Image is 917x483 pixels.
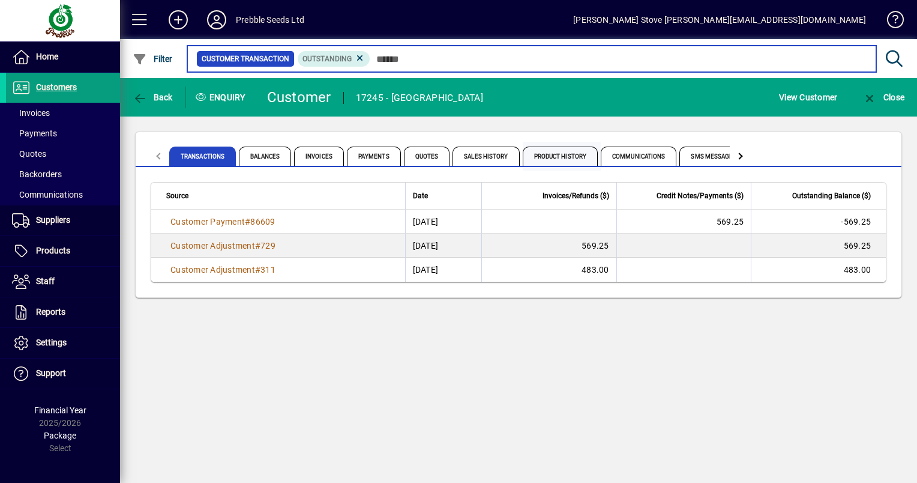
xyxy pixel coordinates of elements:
[862,93,904,102] span: Close
[130,87,176,108] button: Back
[36,52,58,61] span: Home
[44,431,76,440] span: Package
[6,123,120,144] a: Payments
[294,147,344,166] span: Invoices
[347,147,401,166] span: Payments
[169,147,236,166] span: Transactions
[751,258,886,282] td: 483.00
[792,189,871,202] span: Outstanding Balance ($)
[170,265,255,275] span: Customer Adjustment
[302,55,352,63] span: Outstanding
[6,267,120,297] a: Staff
[859,87,907,108] button: Close
[405,234,481,258] td: [DATE]
[170,241,255,251] span: Customer Adjustment
[679,147,748,166] span: SMS Messages
[6,103,120,123] a: Invoices
[34,406,86,415] span: Financial Year
[481,258,616,282] td: 483.00
[36,307,65,317] span: Reports
[133,93,173,102] span: Back
[452,147,519,166] span: Sales History
[404,147,450,166] span: Quotes
[120,87,186,108] app-page-header-button: Back
[6,297,120,327] a: Reports
[267,88,331,107] div: Customer
[405,210,481,234] td: [DATE]
[298,51,370,67] mat-chip: Outstanding Status: Outstanding
[6,184,120,205] a: Communications
[166,215,280,228] a: Customer Payment#86609
[36,368,66,378] span: Support
[260,265,275,275] span: 311
[239,147,291,166] span: Balances
[6,236,120,266] a: Products
[202,53,289,65] span: Customer Transaction
[616,210,751,234] td: 569.25
[130,48,176,70] button: Filter
[543,189,609,202] span: Invoices/Refunds ($)
[413,189,428,202] span: Date
[776,87,840,108] button: View Customer
[6,164,120,184] a: Backorders
[356,88,483,108] div: 17245 - [GEOGRAPHIC_DATA]
[6,328,120,358] a: Settings
[36,82,77,92] span: Customers
[751,210,886,234] td: -569.25
[255,241,260,251] span: #
[779,88,837,107] span: View Customer
[166,189,188,202] span: Source
[405,258,481,282] td: [DATE]
[523,147,598,166] span: Product History
[413,189,474,202] div: Date
[250,217,275,226] span: 86609
[850,87,917,108] app-page-header-button: Close enquiry
[133,54,173,64] span: Filter
[260,241,275,251] span: 729
[573,10,866,29] div: [PERSON_NAME] Stove [PERSON_NAME][EMAIL_ADDRESS][DOMAIN_NAME]
[236,10,304,29] div: Prebble Seeds Ltd
[6,144,120,164] a: Quotes
[6,205,120,235] a: Suppliers
[6,42,120,72] a: Home
[12,129,57,138] span: Payments
[36,276,55,286] span: Staff
[166,239,280,252] a: Customer Adjustment#729
[36,338,67,347] span: Settings
[255,265,260,275] span: #
[601,147,676,166] span: Communications
[36,246,70,255] span: Products
[159,9,197,31] button: Add
[12,169,62,179] span: Backorders
[657,189,744,202] span: Credit Notes/Payments ($)
[6,359,120,389] a: Support
[245,217,250,226] span: #
[12,149,46,159] span: Quotes
[166,263,280,276] a: Customer Adjustment#311
[12,190,83,199] span: Communications
[186,88,258,107] div: Enquiry
[36,215,70,225] span: Suppliers
[481,234,616,258] td: 569.25
[751,234,886,258] td: 569.25
[878,2,902,41] a: Knowledge Base
[12,108,50,118] span: Invoices
[170,217,245,226] span: Customer Payment
[197,9,236,31] button: Profile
